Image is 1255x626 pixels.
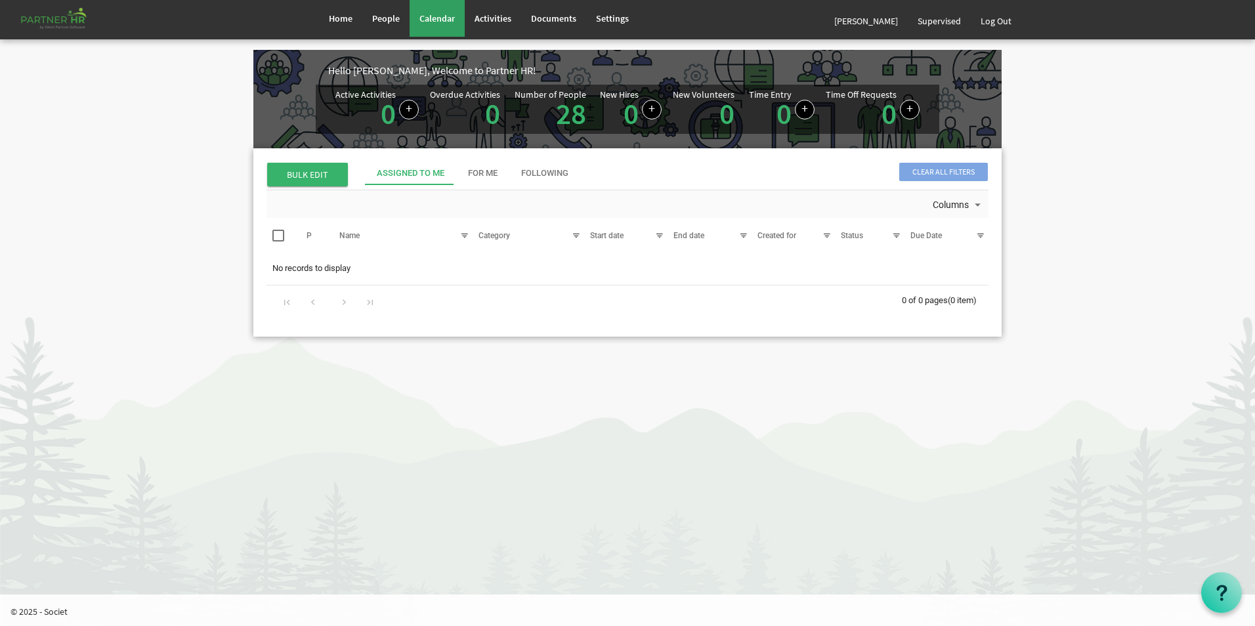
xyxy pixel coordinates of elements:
[339,231,360,240] span: Name
[902,295,948,305] span: 0 of 0 pages
[673,90,734,99] div: New Volunteers
[304,292,322,310] div: Go to previous page
[11,605,1255,618] p: © 2025 - Societ
[824,3,908,39] a: [PERSON_NAME]
[918,15,961,27] span: Supervised
[430,90,503,129] div: Activities assigned to you for which the Due Date is passed
[485,95,500,132] a: 0
[531,12,576,24] span: Documents
[328,63,1002,78] div: Hello [PERSON_NAME], Welcome to Partner HR!
[399,100,419,119] a: Create a new Activity
[719,95,734,132] a: 0
[776,95,792,132] a: 0
[515,90,589,129] div: Total number of active people in Partner HR
[749,90,792,99] div: Time Entry
[596,12,629,24] span: Settings
[430,90,500,99] div: Overdue Activities
[931,197,970,213] span: Columns
[468,167,498,180] div: For Me
[642,100,662,119] a: Add new person to Partner HR
[882,95,897,132] a: 0
[335,90,396,99] div: Active Activities
[590,231,624,240] span: Start date
[841,231,863,240] span: Status
[908,3,971,39] a: Supervised
[307,231,312,240] span: P
[266,256,989,281] td: No records to display
[948,295,977,305] span: (0 item)
[365,161,1087,185] div: tab-header
[372,12,400,24] span: People
[910,231,942,240] span: Due Date
[335,90,419,129] div: Number of active Activities in Partner HR
[826,90,897,99] div: Time Off Requests
[900,100,920,119] a: Create a new time off request
[899,163,988,181] span: Clear all filters
[419,12,455,24] span: Calendar
[361,292,379,310] div: Go to last page
[377,167,444,180] div: Assigned To Me
[600,90,639,99] div: New Hires
[930,197,987,214] button: Columns
[624,95,639,132] a: 0
[329,12,352,24] span: Home
[515,90,586,99] div: Number of People
[673,231,704,240] span: End date
[475,12,511,24] span: Activities
[930,190,987,218] div: Columns
[556,95,586,132] a: 28
[673,90,738,129] div: Volunteer hired in the last 7 days
[521,167,568,180] div: Following
[381,95,396,132] a: 0
[335,292,353,310] div: Go to next page
[600,90,662,129] div: People hired in the last 7 days
[267,163,348,186] span: BULK EDIT
[757,231,796,240] span: Created for
[479,231,510,240] span: Category
[902,285,989,313] div: 0 of 0 pages (0 item)
[971,3,1021,39] a: Log Out
[826,90,920,129] div: Number of active time off requests
[278,292,296,310] div: Go to first page
[749,90,815,129] div: Number of Time Entries
[795,100,815,119] a: Log hours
